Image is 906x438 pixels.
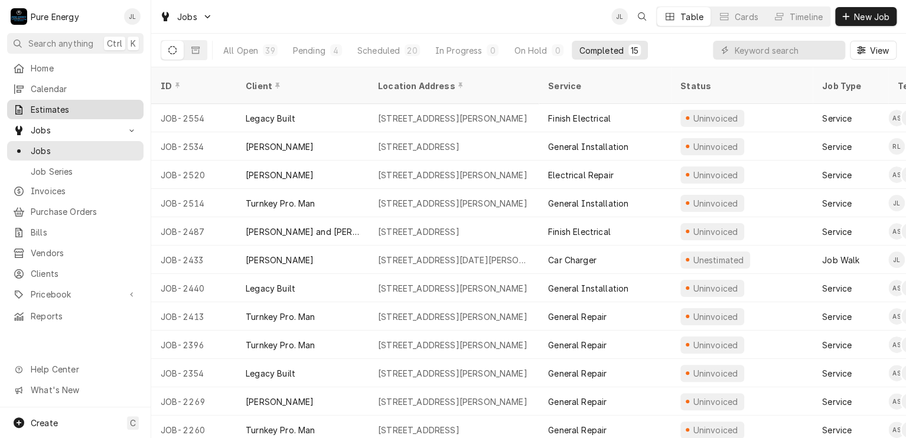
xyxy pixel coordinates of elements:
div: [STREET_ADDRESS][PERSON_NAME] [378,282,527,295]
div: Finish Electrical [548,112,611,125]
div: Rodolfo Hernandez Lorenzo's Avatar [888,138,905,155]
div: Albert Hernandez Soto's Avatar [888,280,905,296]
div: [STREET_ADDRESS] [378,225,459,238]
span: Pricebook [31,288,120,300]
div: Pending [293,44,325,57]
div: [STREET_ADDRESS] [378,424,459,436]
div: Location Address [378,80,527,92]
div: General Repair [548,367,607,380]
div: Job Walk [822,254,859,266]
div: James Linnenkamp's Avatar [888,195,905,211]
div: Albert Hernandez Soto's Avatar [888,365,905,381]
span: New Job [852,11,892,23]
div: [STREET_ADDRESS][PERSON_NAME] [378,367,527,380]
div: JOB-2413 [151,302,236,331]
span: Jobs [31,145,138,157]
div: Timeline [790,11,823,23]
div: Turnkey Pro. Man [246,339,315,351]
span: Estimates [31,103,138,116]
div: JOB-2520 [151,161,236,189]
input: Keyword search [734,41,839,60]
div: [PERSON_NAME] [246,395,314,408]
div: Uninvoiced [692,282,739,295]
div: All Open [223,44,258,57]
div: 15 [631,44,638,57]
div: Completed [579,44,623,57]
a: Calendar [7,79,144,99]
div: Turnkey Pro. Man [246,424,315,436]
div: Albert Hernandez Soto's Avatar [888,393,905,410]
div: Service [822,112,852,125]
div: [STREET_ADDRESS][PERSON_NAME] [378,112,527,125]
a: Purchase Orders [7,202,144,221]
div: Scheduled [357,44,400,57]
div: James Linnenkamp's Avatar [888,251,905,268]
div: JOB-2514 [151,189,236,217]
div: Finish Electrical [548,225,611,238]
div: 20 [407,44,417,57]
div: AS [888,308,905,325]
div: AS [888,110,905,126]
div: Uninvoiced [692,395,739,408]
div: JOB-2534 [151,132,236,161]
a: Job Series [7,162,144,181]
div: Service [822,310,852,323]
div: AS [888,393,905,410]
div: AS [888,365,905,381]
div: General Repair [548,395,607,408]
button: View [850,41,897,60]
div: JOB-2440 [151,274,236,302]
span: Reports [31,310,138,322]
div: Service [822,169,852,181]
span: Jobs [31,124,120,136]
span: Search anything [28,37,93,50]
div: Uninvoiced [692,197,739,210]
div: Service [822,367,852,380]
div: JOB-2396 [151,331,236,359]
span: View [867,44,891,57]
span: Bills [31,226,138,238]
button: Open search [633,7,651,26]
a: Estimates [7,100,144,119]
span: Purchase Orders [31,205,138,218]
div: Uninvoiced [692,310,739,323]
div: P [11,8,27,25]
span: Home [31,62,138,74]
span: Job Series [31,165,138,178]
div: Turnkey Pro. Man [246,310,315,323]
a: Invoices [7,181,144,201]
div: Job Type [822,80,879,92]
div: Car Charger [548,254,597,266]
span: Invoices [31,185,138,197]
div: General Installation [548,282,628,295]
div: Uninvoiced [692,169,739,181]
div: 0 [554,44,561,57]
div: Legacy Built [246,112,295,125]
a: Vendors [7,243,144,263]
div: Albert Hernandez Soto's Avatar [888,166,905,183]
span: Jobs [177,11,197,23]
div: Service [822,140,852,153]
div: Table [680,11,703,23]
span: Calendar [31,83,138,95]
div: Service [822,395,852,408]
div: [STREET_ADDRESS][DATE][PERSON_NAME] [378,254,529,266]
div: Unestimated [692,254,745,266]
div: Uninvoiced [692,140,739,153]
div: [STREET_ADDRESS][PERSON_NAME] [378,395,527,408]
div: JL [124,8,141,25]
div: RL [888,138,905,155]
div: AS [888,336,905,353]
div: Service [548,80,659,92]
div: AS [888,166,905,183]
a: Go to Pricebook [7,285,144,304]
div: Pure Energy [31,11,79,23]
a: Go to Help Center [7,359,144,379]
div: General Repair [548,339,607,351]
span: Ctrl [107,37,122,50]
div: Albert Hernandez Soto's Avatar [888,110,905,126]
div: On Hold [514,44,547,57]
a: Clients [7,264,144,283]
div: Uninvoiced [692,367,739,380]
div: JOB-2354 [151,359,236,387]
